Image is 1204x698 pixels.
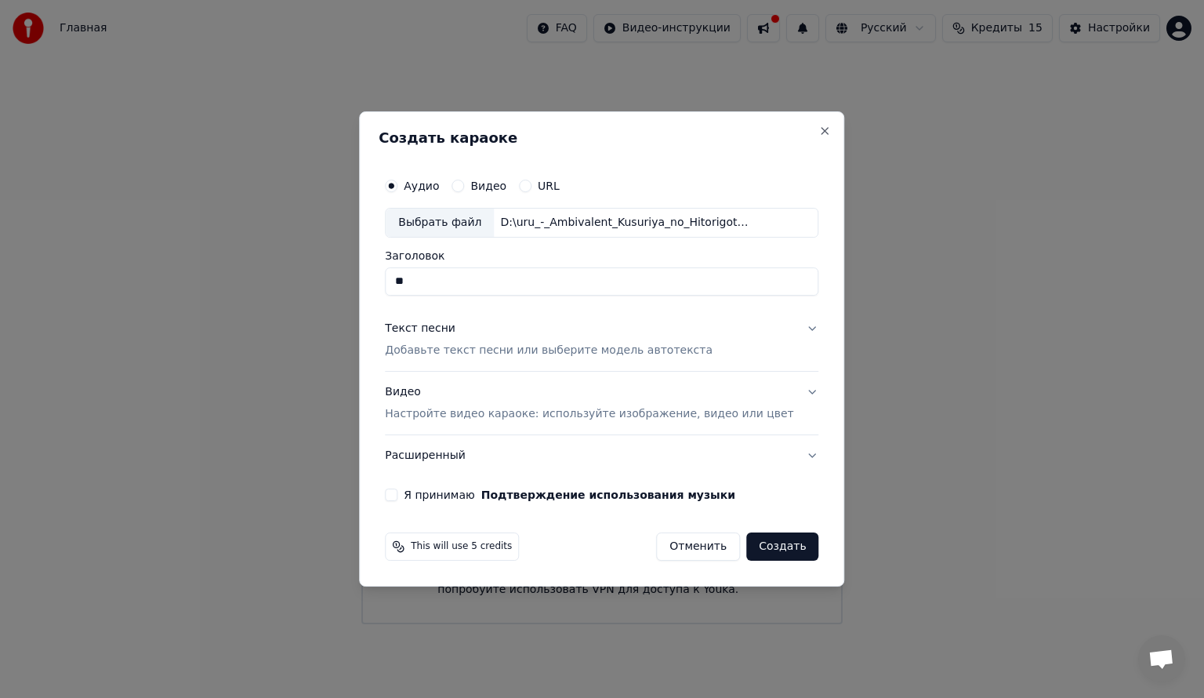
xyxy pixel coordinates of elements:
button: Я принимаю [481,489,735,500]
button: Отменить [656,533,740,561]
label: Я принимаю [404,489,735,500]
div: Выбрать файл [386,209,494,237]
p: Добавьте текст песни или выберите модель автотекста [385,343,713,358]
label: Заголовок [385,250,818,261]
div: Видео [385,384,793,422]
div: D:\uru_-_Ambivalent_Kusuriya_no_Hitorigoto_OPAnimeNewMusic_77503162.mp3 [494,215,760,231]
span: This will use 5 credits [411,540,512,553]
div: Текст песни [385,321,455,336]
label: URL [538,180,560,191]
button: Создать [746,533,818,561]
p: Настройте видео караоке: используйте изображение, видео или цвет [385,406,793,422]
label: Аудио [404,180,439,191]
button: Расширенный [385,435,818,476]
button: ВидеоНастройте видео караоке: используйте изображение, видео или цвет [385,372,818,434]
button: Текст песниДобавьте текст песни или выберите модель автотекста [385,308,818,371]
label: Видео [470,180,506,191]
h2: Создать караоке [379,131,825,145]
